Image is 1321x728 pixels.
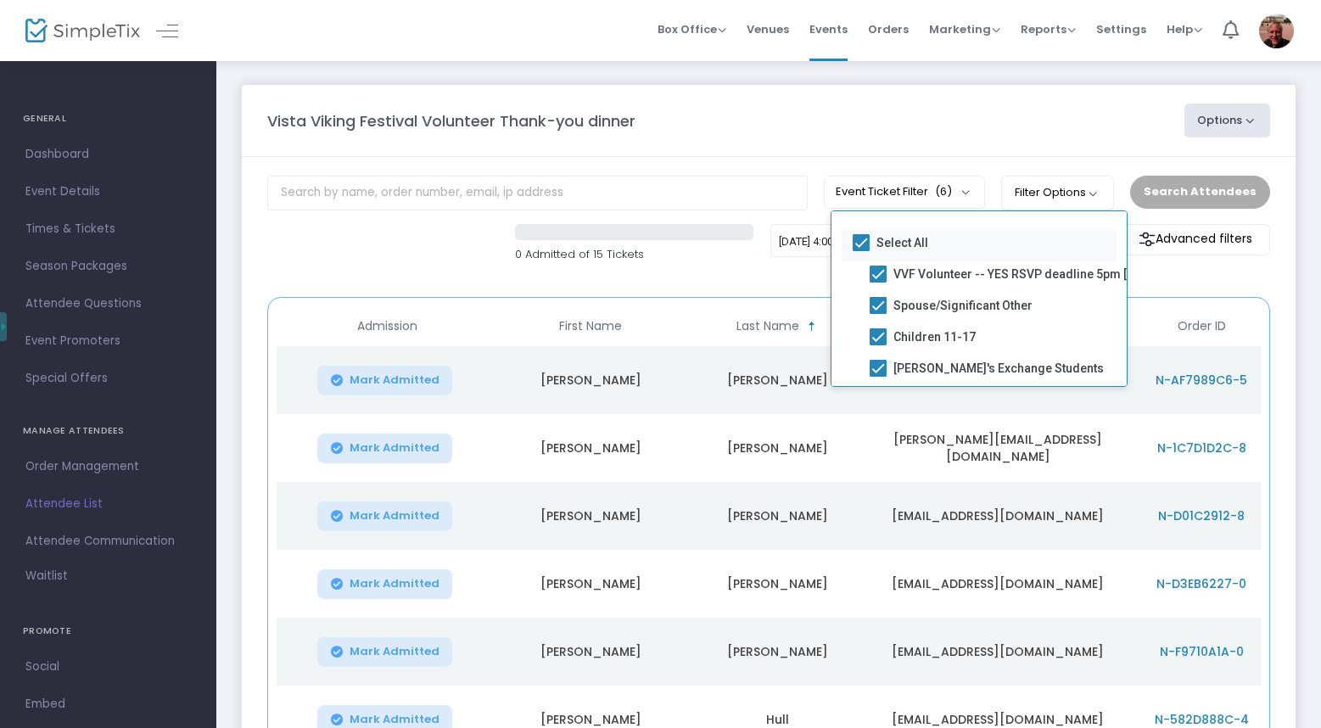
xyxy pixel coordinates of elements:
[23,102,193,136] h4: GENERAL
[1184,104,1271,137] button: Options
[497,414,684,482] td: [PERSON_NAME]
[779,235,1007,248] span: [DATE] 4:00 PM - [DATE] 7:00 PM • 15 attendees
[870,482,1125,550] td: [EMAIL_ADDRESS][DOMAIN_NAME]
[868,8,909,51] span: Orders
[684,414,870,482] td: [PERSON_NAME]
[25,181,191,203] span: Event Details
[350,373,439,387] span: Mark Admitted
[497,550,684,618] td: [PERSON_NAME]
[809,8,848,51] span: Events
[747,8,789,51] span: Venues
[1155,711,1249,728] span: N-582D888C-4
[350,713,439,726] span: Mark Admitted
[25,218,191,240] span: Times & Tickets
[317,569,453,599] button: Mark Admitted
[317,637,453,667] button: Mark Admitted
[684,346,870,414] td: [PERSON_NAME]
[893,358,1104,378] span: [PERSON_NAME]'s Exchange Students
[317,366,453,395] button: Mark Admitted
[684,482,870,550] td: [PERSON_NAME]
[658,21,726,37] span: Box Office
[1157,440,1246,456] span: N-1C7D1D2C-8
[25,456,191,478] span: Order Management
[1139,231,1156,248] img: filter
[25,143,191,165] span: Dashboard
[684,618,870,686] td: [PERSON_NAME]
[350,577,439,591] span: Mark Admitted
[1178,319,1226,333] span: Order ID
[1167,21,1202,37] span: Help
[824,176,985,208] button: Event Ticket Filter(6)
[350,441,439,455] span: Mark Admitted
[876,232,928,253] span: Select All
[935,185,952,199] span: (6)
[893,264,1158,284] span: VVF Volunteer -- YES RSVP deadline 5pm [DATE]
[23,414,193,448] h4: MANAGE ATTENDEES
[893,327,976,347] span: Children 11-17
[870,618,1125,686] td: [EMAIL_ADDRESS][DOMAIN_NAME]
[1021,21,1076,37] span: Reports
[317,434,453,463] button: Mark Admitted
[1160,643,1244,660] span: N-F9710A1A-0
[267,109,635,132] m-panel-title: Vista Viking Festival Volunteer Thank-you dinner
[350,645,439,658] span: Mark Admitted
[515,246,753,263] p: 0 Admitted of 15 Tickets
[1096,8,1146,51] span: Settings
[25,493,191,515] span: Attendee List
[805,320,819,333] span: Sortable
[25,568,68,585] span: Waitlist
[25,255,191,277] span: Season Packages
[25,330,191,352] span: Event Promoters
[1121,224,1270,255] m-button: Advanced filters
[559,319,622,333] span: First Name
[870,550,1125,618] td: [EMAIL_ADDRESS][DOMAIN_NAME]
[1156,372,1247,389] span: N-AF7989C6-5
[23,614,193,648] h4: PROMOTE
[25,693,191,715] span: Embed
[357,319,417,333] span: Admission
[1001,176,1114,210] button: Filter Options
[870,414,1125,482] td: [PERSON_NAME][EMAIL_ADDRESS][DOMAIN_NAME]
[25,656,191,678] span: Social
[497,346,684,414] td: [PERSON_NAME]
[350,509,439,523] span: Mark Admitted
[893,295,1033,316] span: Spouse/Significant Other
[497,618,684,686] td: [PERSON_NAME]
[497,482,684,550] td: [PERSON_NAME]
[267,176,808,210] input: Search by name, order number, email, ip address
[1156,575,1246,592] span: N-D3EB6227-0
[1158,507,1245,524] span: N-D01C2912-8
[684,550,870,618] td: [PERSON_NAME]
[25,293,191,315] span: Attendee Questions
[929,21,1000,37] span: Marketing
[25,367,191,389] span: Special Offers
[736,319,799,333] span: Last Name
[317,501,453,531] button: Mark Admitted
[25,530,191,552] span: Attendee Communication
